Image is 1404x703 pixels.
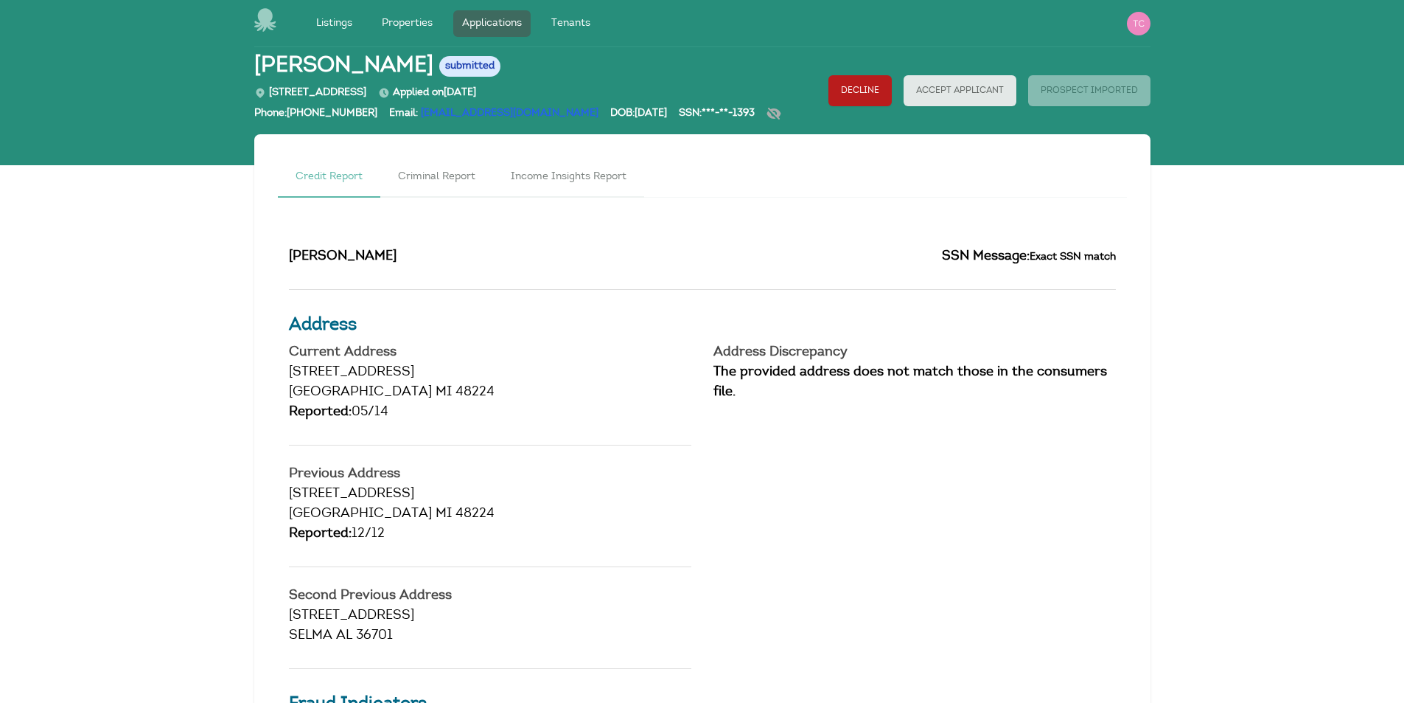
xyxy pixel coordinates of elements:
[421,108,598,119] a: [EMAIL_ADDRESS][DOMAIN_NAME]
[378,88,476,98] span: Applied on [DATE]
[713,366,1107,399] strong: The provided address does not match those in the consumers file.
[289,508,432,521] span: [GEOGRAPHIC_DATA]
[1030,252,1116,263] small: Exact SSN match
[453,10,531,37] a: Applications
[610,106,667,128] div: DOB: [DATE]
[436,508,452,521] span: MI
[436,386,452,399] span: MI
[289,609,414,623] span: [STREET_ADDRESS]
[289,346,691,359] h4: Current Address
[289,488,414,501] span: [STREET_ADDRESS]
[289,406,352,419] span: Reported:
[289,247,691,267] h2: [PERSON_NAME]
[336,629,352,643] span: AL
[356,629,393,643] span: 36701
[289,468,691,481] h4: Previous Address
[713,346,1116,359] h4: Address Discrepancy
[455,386,495,399] span: 48224
[904,75,1016,106] button: Accept Applicant
[542,10,599,37] a: Tenants
[439,56,500,77] span: submitted
[380,158,493,198] a: Criminal Report
[254,53,433,80] span: [PERSON_NAME]
[289,629,332,643] span: SELMA
[389,106,598,128] div: Email:
[289,527,352,541] span: Reported:
[289,589,691,603] h4: Second Previous Address
[307,10,361,37] a: Listings
[278,158,380,198] a: Credit Report
[455,508,495,521] span: 48224
[254,88,366,98] span: [STREET_ADDRESS]
[289,312,1116,339] h3: Address
[289,524,691,544] div: 12/12
[254,106,377,128] div: Phone: [PHONE_NUMBER]
[493,158,644,198] a: Income Insights Report
[289,403,691,423] div: 05/14
[278,158,1127,198] nav: Tabs
[942,250,1030,263] span: SSN Message:
[289,366,414,379] span: [STREET_ADDRESS]
[373,10,441,37] a: Properties
[828,75,892,106] button: Decline
[289,386,432,399] span: [GEOGRAPHIC_DATA]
